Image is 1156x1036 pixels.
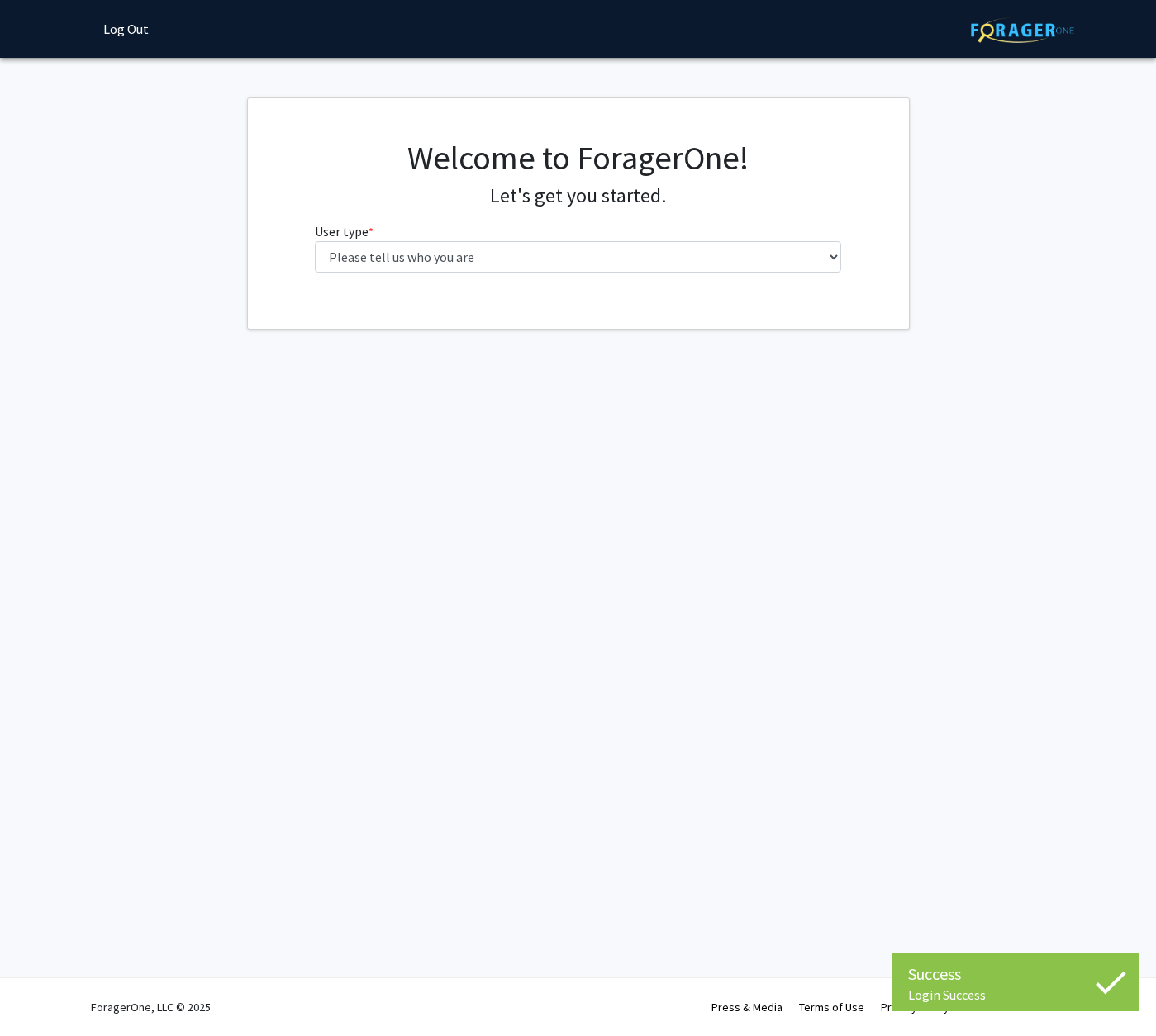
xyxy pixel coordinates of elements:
a: Privacy Policy [881,1000,949,1015]
img: ForagerOne Logo [971,17,1074,43]
h1: Welcome to ForagerOne! [315,138,841,178]
h4: Let's get you started. [315,184,841,208]
a: Terms of Use [799,1000,864,1015]
label: User type [315,221,373,241]
div: Success [908,962,1123,986]
div: Login Success [908,986,1123,1003]
div: ForagerOne, LLC © 2025 [91,978,211,1036]
a: Press & Media [711,1000,783,1015]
